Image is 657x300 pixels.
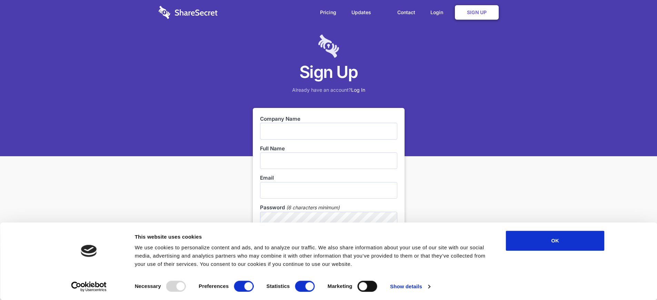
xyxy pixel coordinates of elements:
img: logo-wordmark-white-trans-d4663122ce5f474addd5e946df7df03e33cb6a1c49d2221995e7729f52c070b2.svg [159,6,218,19]
a: Show details [390,281,430,292]
div: We use cookies to personalize content and ads, and to analyze our traffic. We also share informat... [135,243,490,268]
img: logo-lt-purple-60x68@2x-c671a683ea72a1d466fb5d642181eefbee81c4e10ba9aed56c8e1d7e762e8086.png [318,34,339,58]
a: Usercentrics Cookiebot - opens in a new window [59,281,119,292]
label: Password [260,204,285,211]
strong: Marketing [328,283,352,289]
a: Log In [351,87,365,93]
strong: Necessary [135,283,161,289]
button: OK [506,231,605,251]
label: Company Name [260,115,397,123]
strong: Statistics [267,283,290,289]
a: Pricing [313,2,343,23]
a: Contact [390,2,422,23]
label: Email [260,174,397,182]
strong: Preferences [199,283,229,289]
a: Sign Up [455,5,499,20]
a: Login [424,2,454,23]
em: (6 characters minimum) [286,204,340,211]
img: logo [81,245,97,257]
label: Full Name [260,145,397,152]
div: This website uses cookies [135,233,490,241]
